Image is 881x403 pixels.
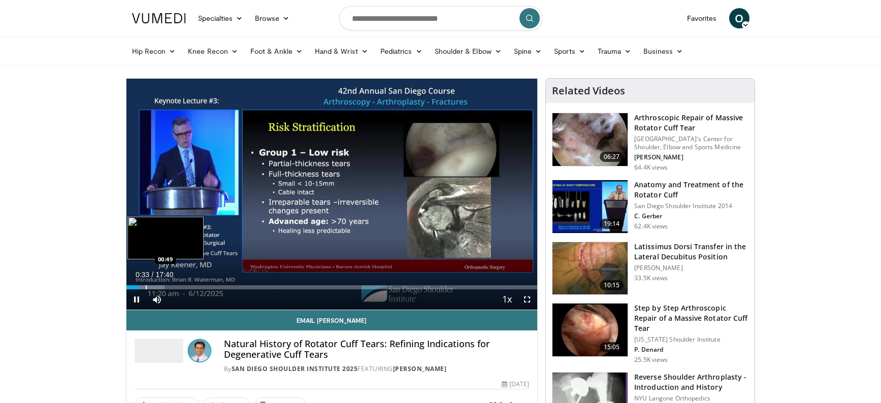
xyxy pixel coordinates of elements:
[634,180,748,200] h3: Anatomy and Treatment of the Rotator Cuff
[132,13,186,23] img: VuMedi Logo
[600,219,624,229] span: 19:14
[552,303,748,364] a: 15:05 Step by Step Arthroscopic Repair of a Massive Rotator Cuff Tear [US_STATE] Shoulder Institu...
[552,180,628,233] img: 58008271-3059-4eea-87a5-8726eb53a503.150x105_q85_crop-smart_upscale.jpg
[634,135,748,151] p: [GEOGRAPHIC_DATA]'s Center for Shoulder, Elbow and Sports Medicine
[637,41,689,61] a: Business
[634,202,748,210] p: San Diego Shoulder Institute 2014
[634,242,748,262] h3: Latissimus Dorsi Transfer in the Lateral Decubitus Position
[634,303,748,333] h3: Step by Step Arthroscopic Repair of a Massive Rotator Cuff Tear
[147,289,167,310] button: Mute
[393,364,447,373] a: [PERSON_NAME]
[339,6,542,30] input: Search topics, interventions
[552,113,748,172] a: 06:27 Arthroscopic Repair of Massive Rotator Cuff Tear [GEOGRAPHIC_DATA]'s Center for Shoulder, E...
[634,153,748,161] p: [PERSON_NAME]
[634,394,748,402] p: NYU Langone Orthopedics
[552,242,748,295] a: 10:15 Latissimus Dorsi Transfer in the Lateral Decubitus Position [PERSON_NAME] 33.5K views
[729,8,749,28] a: O
[634,222,668,230] p: 62.4K views
[592,41,638,61] a: Trauma
[187,339,212,363] img: Avatar
[232,364,358,373] a: San Diego Shoulder Institute 2025
[552,113,628,166] img: 281021_0002_1.png.150x105_q85_crop-smart_upscale.jpg
[600,280,624,290] span: 10:15
[126,79,538,310] video-js: Video Player
[155,271,173,279] span: 17:40
[309,41,374,61] a: Hand & Wrist
[548,41,592,61] a: Sports
[517,289,537,310] button: Fullscreen
[634,356,668,364] p: 25.5K views
[634,372,748,392] h3: Reverse Shoulder Arthroplasty - Introduction and History
[552,85,625,97] h4: Related Videos
[126,285,538,289] div: Progress Bar
[126,289,147,310] button: Pause
[552,180,748,233] a: 19:14 Anatomy and Treatment of the Rotator Cuff San Diego Shoulder Institute 2014 C. Gerber 62.4K...
[634,335,748,344] p: [US_STATE] Shoulder Institute
[497,289,517,310] button: Playback Rate
[152,271,154,279] span: /
[600,152,624,162] span: 06:27
[126,310,538,330] a: Email [PERSON_NAME]
[508,41,548,61] a: Spine
[224,339,530,360] h4: Natural History of Rotator Cuff Tears: Refining Indications for Degenerative Cuff Tears
[634,212,748,220] p: C. Gerber
[126,41,182,61] a: Hip Recon
[136,271,149,279] span: 0:33
[502,380,529,389] div: [DATE]
[182,41,244,61] a: Knee Recon
[135,339,183,363] img: San Diego Shoulder Institute 2025
[224,364,530,374] div: By FEATURING
[552,242,628,295] img: 38501_0000_3.png.150x105_q85_crop-smart_upscale.jpg
[634,113,748,133] h3: Arthroscopic Repair of Massive Rotator Cuff Tear
[634,163,668,172] p: 64.4K views
[634,346,748,354] p: P. Denard
[429,41,508,61] a: Shoulder & Elbow
[681,8,723,28] a: Favorites
[192,8,249,28] a: Specialties
[634,274,668,282] p: 33.5K views
[374,41,429,61] a: Pediatrics
[127,217,204,259] img: image.jpeg
[600,342,624,352] span: 15:05
[552,304,628,356] img: 7cd5bdb9-3b5e-40f2-a8f4-702d57719c06.150x105_q85_crop-smart_upscale.jpg
[244,41,309,61] a: Foot & Ankle
[249,8,296,28] a: Browse
[634,264,748,272] p: [PERSON_NAME]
